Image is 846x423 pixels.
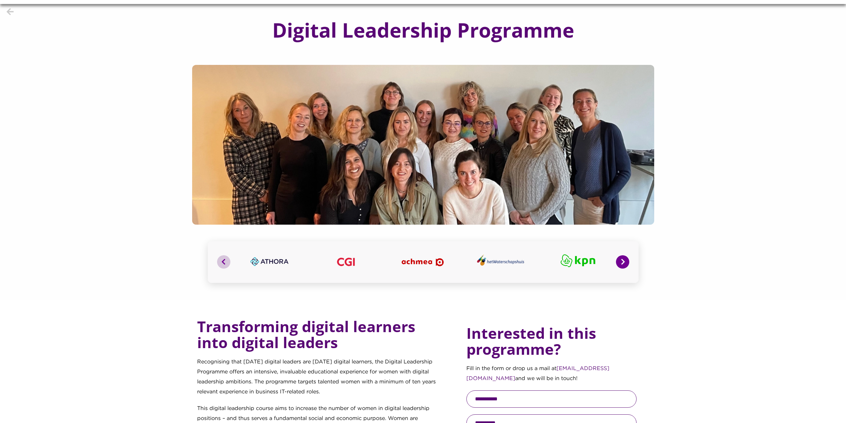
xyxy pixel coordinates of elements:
[616,255,629,269] button: Next
[197,357,444,404] p: Recognising that [DATE] digital leaders are [DATE] digital learners, the Digital Leadership Progr...
[466,366,609,381] a: [EMAIL_ADDRESS][DOMAIN_NAME]
[466,364,637,390] p: Fill in the form or drop us a mail at and we will be in touch!
[259,19,587,41] h1: Digital Leadership Programme
[197,318,444,357] h4: Transforming digital learners into digital leaders
[217,255,230,269] button: Previous
[466,318,637,364] h4: Interested in this programme?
